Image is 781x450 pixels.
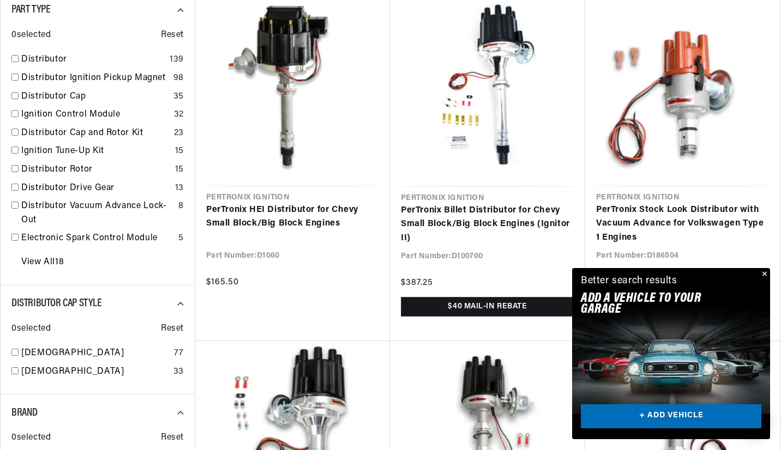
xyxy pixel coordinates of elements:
a: Ignition Tune-Up Kit [21,144,171,159]
div: 13 [175,181,184,196]
span: Part Type [11,4,50,15]
span: Distributor Cap Style [11,298,102,309]
a: [DEMOGRAPHIC_DATA] [21,346,170,361]
div: 15 [175,144,184,159]
a: [DEMOGRAPHIC_DATA] [21,365,169,379]
a: Distributor Drive Gear [21,181,171,196]
div: 35 [173,90,184,104]
div: 32 [174,108,184,122]
span: Brand [11,408,38,418]
a: Electronic Spark Control Module [21,232,174,246]
div: 98 [173,71,184,86]
div: 5 [178,232,184,246]
a: PerTronix HEI Distributor for Chevy Small Block/Big Block Engines [206,203,379,231]
a: View All 18 [21,256,64,270]
a: Distributor Cap and Rotor Kit [21,126,170,141]
div: 8 [178,199,184,214]
div: 23 [174,126,184,141]
span: 0 selected [11,28,51,42]
span: 0 selected [11,322,51,336]
a: Distributor Ignition Pickup Magnet [21,71,169,86]
div: 15 [175,163,184,177]
h2: Add A VEHICLE to your garage [581,293,734,315]
div: 139 [170,53,184,67]
button: Close [757,268,770,281]
span: Reset [161,431,184,445]
div: 77 [174,346,184,361]
a: Distributor Rotor [21,163,171,177]
a: Ignition Control Module [21,108,170,122]
span: Reset [161,28,184,42]
span: Reset [161,322,184,336]
div: Better search results [581,273,677,289]
a: PerTronix Stock Look Distributor with Vacuum Advance for Volkswagen Type 1 Engines [596,203,769,245]
span: 0 selected [11,431,51,445]
a: PerTronix Billet Distributor for Chevy Small Block/Big Block Engines (Ignitor II) [401,204,574,246]
a: Distributor Cap [21,90,169,104]
div: 33 [173,365,184,379]
a: Distributor Vacuum Advance Lock-Out [21,199,174,227]
a: + ADD VEHICLE [581,404,761,429]
a: Distributor [21,53,165,67]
